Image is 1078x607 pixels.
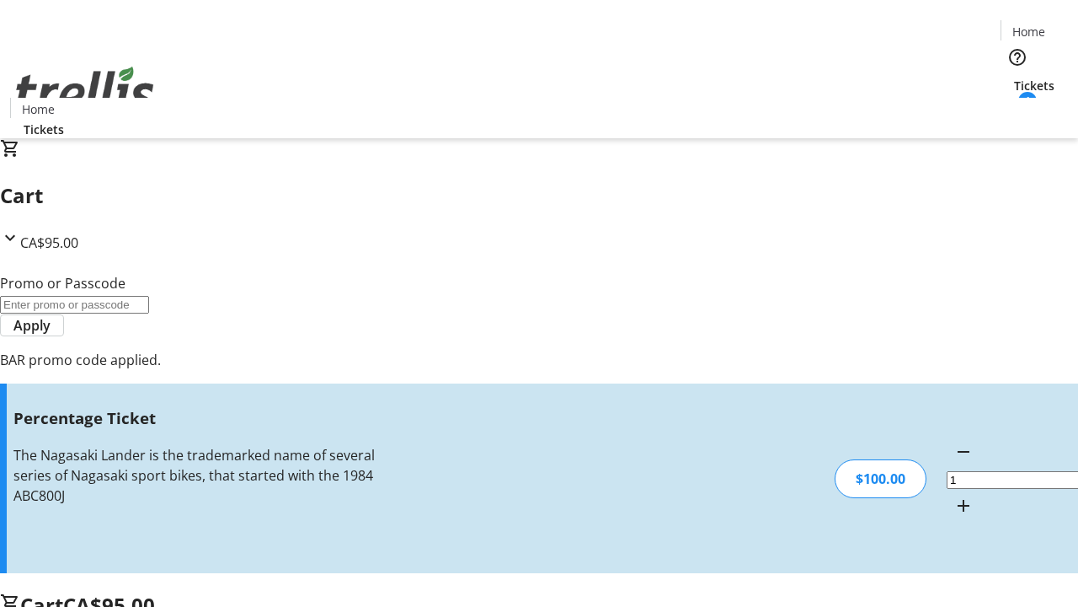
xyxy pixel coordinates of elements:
[835,459,926,498] div: $100.00
[11,100,65,118] a: Home
[10,48,160,132] img: Orient E2E Organization Y7NcwNvPtw's Logo
[13,406,382,430] h3: Percentage Ticket
[13,315,51,336] span: Apply
[1012,23,1045,40] span: Home
[22,100,55,118] span: Home
[947,489,980,523] button: Increment by one
[1014,77,1054,94] span: Tickets
[20,234,78,252] span: CA$95.00
[13,445,382,506] div: The Nagasaki Lander is the trademarked name of several series of Nagasaki sport bikes, that start...
[1001,23,1055,40] a: Home
[1001,40,1034,74] button: Help
[1001,94,1034,128] button: Cart
[10,121,77,138] a: Tickets
[947,435,980,469] button: Decrement by one
[1001,77,1068,94] a: Tickets
[24,121,64,138] span: Tickets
